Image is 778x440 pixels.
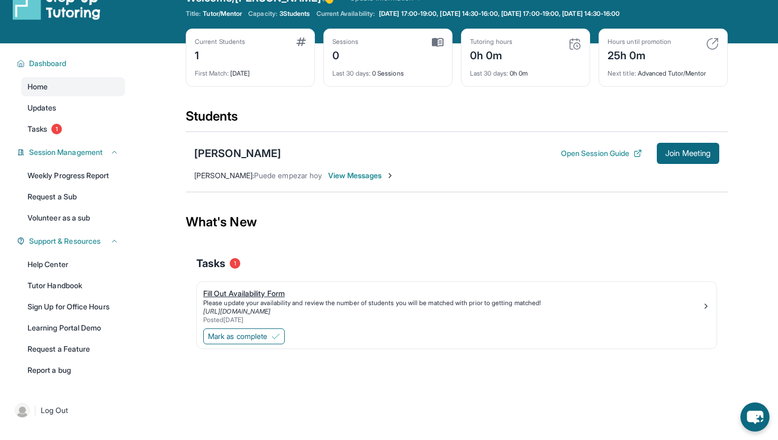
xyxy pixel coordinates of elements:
a: Learning Portal Demo [21,318,125,337]
div: 1 [195,46,245,63]
span: Updates [28,103,57,113]
button: chat-button [740,402,770,432]
span: Last 30 days : [332,69,370,77]
div: Please update your availability and review the number of students you will be matched with prior ... [203,299,702,307]
span: 3 Students [279,10,310,18]
span: Next title : [608,69,636,77]
div: Sessions [332,38,359,46]
a: Sign Up for Office Hours [21,297,125,316]
a: Help Center [21,255,125,274]
span: Dashboard [29,58,67,69]
a: [URL][DOMAIN_NAME] [203,307,270,315]
div: Posted [DATE] [203,316,702,324]
button: Open Session Guide [561,148,642,159]
span: 1 [51,124,62,134]
div: [DATE] [195,63,306,78]
a: Tasks1 [21,120,125,139]
div: 25h 0m [608,46,671,63]
span: Tutor/Mentor [203,10,242,18]
span: | [34,404,37,417]
span: [DATE] 17:00-19:00, [DATE] 14:30-16:00, [DATE] 17:00-19:00, [DATE] 14:30-16:00 [379,10,620,18]
button: Support & Resources [25,236,119,246]
span: Title: [186,10,201,18]
a: Request a Feature [21,340,125,359]
div: Hours until promotion [608,38,671,46]
div: 0 Sessions [332,63,444,78]
span: Tasks [196,256,225,271]
span: Session Management [29,147,103,158]
button: Mark as complete [203,328,285,344]
div: Current Students [195,38,245,46]
img: card [296,38,306,46]
div: 0h 0m [470,46,512,63]
span: Support & Resources [29,236,101,246]
div: 0 [332,46,359,63]
div: Tutoring hours [470,38,512,46]
div: [PERSON_NAME] [194,146,281,161]
a: Volunteer as a sub [21,208,125,227]
span: Mark as complete [208,331,267,342]
a: Tutor Handbook [21,276,125,295]
span: Home [28,81,48,92]
button: Dashboard [25,58,119,69]
span: View Messages [328,170,394,181]
span: Capacity: [248,10,277,18]
img: Chevron-Right [386,171,394,180]
span: Last 30 days : [470,69,508,77]
div: Advanced Tutor/Mentor [608,63,719,78]
span: Current Availability: [316,10,375,18]
span: Log Out [41,405,68,416]
span: [PERSON_NAME] : [194,171,254,180]
span: Join Meeting [665,150,711,157]
a: [DATE] 17:00-19:00, [DATE] 14:30-16:00, [DATE] 17:00-19:00, [DATE] 14:30-16:00 [377,10,622,18]
img: Mark as complete [272,332,280,341]
img: card [432,38,444,47]
div: Students [186,108,728,131]
div: 0h 0m [470,63,581,78]
a: Request a Sub [21,187,125,206]
a: Fill Out Availability FormPlease update your availability and review the number of students you w... [197,282,717,326]
img: user-img [15,403,30,418]
button: Join Meeting [657,143,719,164]
a: Updates [21,98,125,117]
span: 1 [230,258,240,269]
span: Puede empezar hoy [254,171,322,180]
span: First Match : [195,69,229,77]
div: What's New [186,199,728,245]
img: card [706,38,719,50]
span: Tasks [28,124,47,134]
a: Weekly Progress Report [21,166,125,185]
button: Session Management [25,147,119,158]
div: Fill Out Availability Form [203,288,702,299]
a: Report a bug [21,361,125,380]
a: |Log Out [11,399,125,422]
a: Home [21,77,125,96]
img: card [568,38,581,50]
